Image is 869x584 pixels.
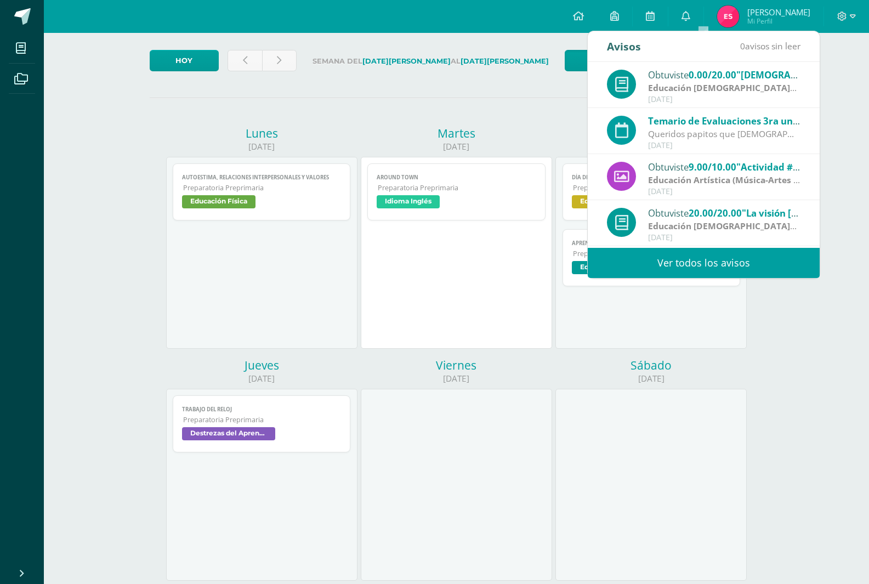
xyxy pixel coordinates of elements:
div: | zona [648,82,800,94]
span: Preparatoria Preprimaria [573,249,731,258]
strong: Educación [DEMOGRAPHIC_DATA] [648,82,797,94]
a: AROUND TOWNPreparatoria PreprimariaIdioma Inglés [367,163,546,220]
div: | ZONA [648,174,800,186]
span: Idioma Inglés [377,195,440,208]
div: Obtuviste en [648,160,800,174]
span: Educación [DEMOGRAPHIC_DATA] [572,261,665,274]
div: [DATE] [555,141,747,152]
label: Semana del al [305,50,556,72]
div: [DATE] [166,141,357,152]
div: para el día [648,114,800,128]
div: Martes [361,126,552,141]
span: [PERSON_NAME] [747,7,810,18]
a: Día del MaizPreparatoria PreprimariaEducación para la Ciencia y la Ciudadanía [563,163,741,220]
span: 0.00/20.00 [689,69,736,81]
span: 9.00/10.00 [689,161,736,173]
div: Viernes [361,358,552,373]
span: Educación para la Ciencia y la Ciudadanía [572,195,665,208]
strong: [DATE][PERSON_NAME] [362,57,451,65]
div: [DATE] [648,95,800,104]
span: AROUND TOWN [377,174,536,181]
a: Aprendo de la hormigaPreparatoria PreprimariaEducación [DEMOGRAPHIC_DATA] [563,229,741,286]
span: Temario de Evaluaciones 3ra unidad [648,115,813,127]
a: Semana [565,50,664,71]
span: Día del Maiz [572,174,731,181]
strong: Educación Artística (Música-Artes Visuales) [648,174,831,186]
a: Trabajo del RelojPreparatoria PreprimariaDestrezas del Aprendizaje Matemático [173,395,351,452]
div: Queridos papitos que [DEMOGRAPHIC_DATA] les bendiga grandemente se les adjunta el temario de eval... [648,128,800,140]
div: [DATE] [166,373,357,384]
div: [DATE] [361,141,552,152]
div: [DATE] [648,141,800,150]
strong: Educación [DEMOGRAPHIC_DATA] [648,220,797,232]
div: | zona [648,220,800,233]
a: Ver todos los avisos [588,248,820,278]
span: "La visión [PERSON_NAME]" [742,207,867,219]
div: Sábado [555,358,747,373]
img: ee2082c5c0aa0e03bf6f99ed2d369f87.png [717,5,739,27]
strong: [DATE][PERSON_NAME] [461,57,549,65]
span: AUTOESTIMA, RELACIONES INTERPERSONALES Y VALORES [182,174,342,181]
span: 0 [740,40,745,52]
div: Obtuviste en [648,67,800,82]
span: Preparatoria Preprimaria [378,183,536,192]
a: Hoy [150,50,219,71]
div: [DATE] [361,373,552,384]
span: avisos sin leer [740,40,800,52]
div: Obtuviste en [648,206,800,220]
div: Miércoles [555,126,747,141]
span: Preparatoria Preprimaria [183,183,342,192]
span: Educación Física [182,195,255,208]
span: Mi Perfil [747,16,810,26]
div: [DATE] [555,373,747,384]
span: Preparatoria Preprimaria [573,183,731,192]
div: Jueves [166,358,357,373]
div: Lunes [166,126,357,141]
span: 20.00/20.00 [689,207,742,219]
span: Destrezas del Aprendizaje Matemático [182,427,275,440]
a: AUTOESTIMA, RELACIONES INTERPERSONALES Y VALORESPreparatoria PreprimariaEducación Física [173,163,351,220]
div: Avisos [607,31,641,61]
span: Trabajo del Reloj [182,406,342,413]
div: [DATE] [648,187,800,196]
span: Preparatoria Preprimaria [183,415,342,424]
span: Aprendo de la hormiga [572,240,731,247]
div: [DATE] [648,233,800,242]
